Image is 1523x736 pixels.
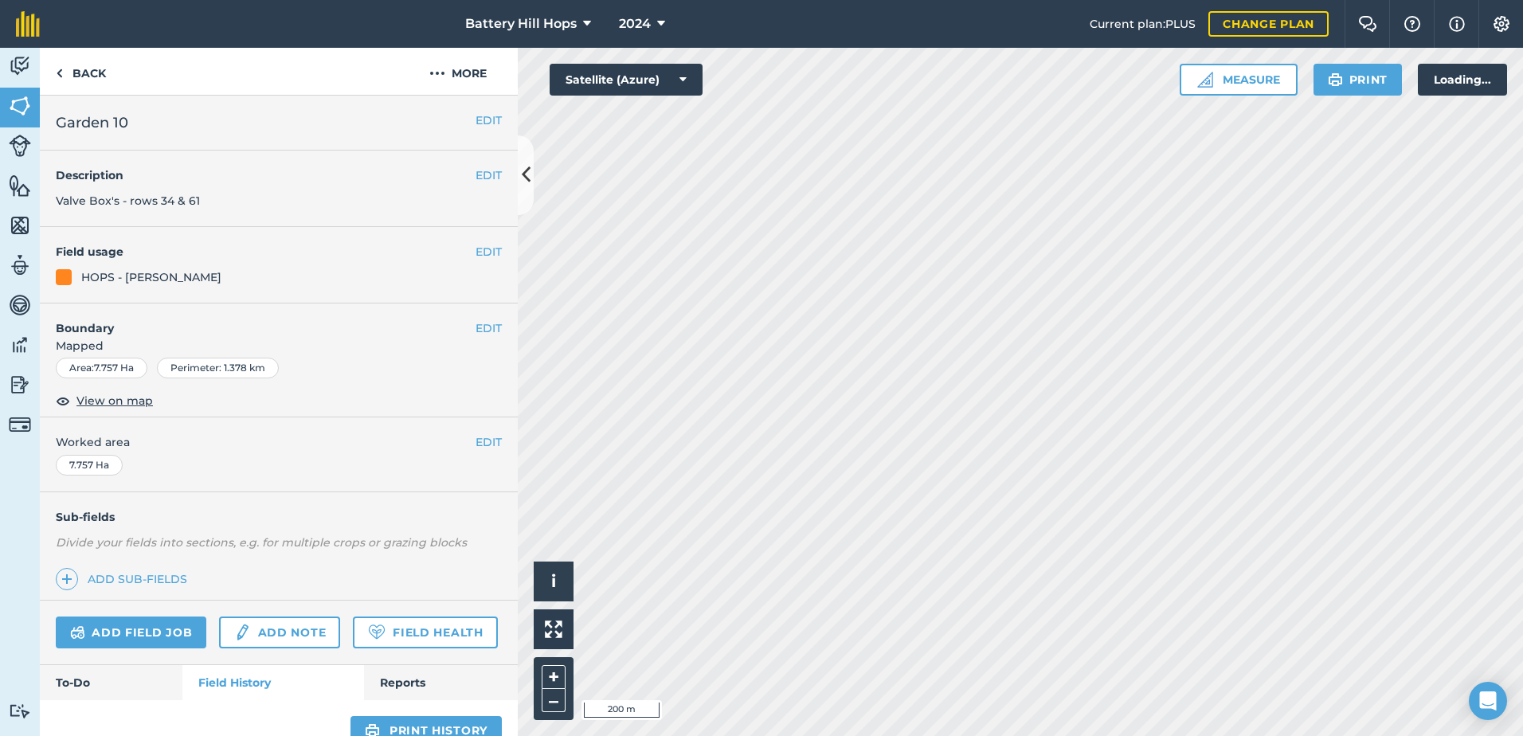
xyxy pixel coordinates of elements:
button: – [542,689,566,712]
img: svg+xml;base64,PHN2ZyB4bWxucz0iaHR0cDovL3d3dy53My5vcmcvMjAwMC9zdmciIHdpZHRoPSI1NiIgaGVpZ2h0PSI2MC... [9,174,31,198]
img: Four arrows, one pointing top left, one top right, one bottom right and the last bottom left [545,621,562,638]
img: svg+xml;base64,PHN2ZyB4bWxucz0iaHR0cDovL3d3dy53My5vcmcvMjAwMC9zdmciIHdpZHRoPSIxNCIgaGVpZ2h0PSIyNC... [61,570,72,589]
button: More [398,48,518,95]
div: Area : 7.757 Ha [56,358,147,378]
h4: Field usage [56,243,476,260]
h4: Description [56,166,502,184]
button: EDIT [476,243,502,260]
span: Garden 10 [56,112,128,134]
img: Two speech bubbles overlapping with the left bubble in the forefront [1358,16,1377,32]
img: svg+xml;base64,PD94bWwgdmVyc2lvbj0iMS4wIiBlbmNvZGluZz0idXRmLTgiPz4KPCEtLSBHZW5lcmF0b3I6IEFkb2JlIE... [9,135,31,157]
h4: Boundary [40,303,476,337]
button: View on map [56,391,153,410]
div: Loading... [1418,64,1507,96]
span: Valve Box's - rows 34 & 61 [56,194,200,208]
span: i [551,571,556,591]
a: Field History [182,665,363,700]
span: Battery Hill Hops [465,14,577,33]
div: Perimeter : 1.378 km [157,358,279,378]
img: svg+xml;base64,PD94bWwgdmVyc2lvbj0iMS4wIiBlbmNvZGluZz0idXRmLTgiPz4KPCEtLSBHZW5lcmF0b3I6IEFkb2JlIE... [70,623,85,642]
div: HOPS - [PERSON_NAME] [81,268,221,286]
img: fieldmargin Logo [16,11,40,37]
div: Open Intercom Messenger [1469,682,1507,720]
img: svg+xml;base64,PD94bWwgdmVyc2lvbj0iMS4wIiBlbmNvZGluZz0idXRmLTgiPz4KPCEtLSBHZW5lcmF0b3I6IEFkb2JlIE... [9,703,31,718]
a: Add note [219,617,340,648]
button: + [542,665,566,689]
button: EDIT [476,433,502,451]
span: Current plan : PLUS [1090,15,1196,33]
a: Change plan [1208,11,1329,37]
img: svg+xml;base64,PHN2ZyB4bWxucz0iaHR0cDovL3d3dy53My5vcmcvMjAwMC9zdmciIHdpZHRoPSIxOSIgaGVpZ2h0PSIyNC... [1328,70,1343,89]
img: A cog icon [1492,16,1511,32]
img: Ruler icon [1197,72,1213,88]
img: svg+xml;base64,PD94bWwgdmVyc2lvbj0iMS4wIiBlbmNvZGluZz0idXRmLTgiPz4KPCEtLSBHZW5lcmF0b3I6IEFkb2JlIE... [9,253,31,277]
img: svg+xml;base64,PD94bWwgdmVyc2lvbj0iMS4wIiBlbmNvZGluZz0idXRmLTgiPz4KPCEtLSBHZW5lcmF0b3I6IEFkb2JlIE... [233,623,251,642]
h4: Sub-fields [40,508,518,526]
img: svg+xml;base64,PHN2ZyB4bWxucz0iaHR0cDovL3d3dy53My5vcmcvMjAwMC9zdmciIHdpZHRoPSI5IiBoZWlnaHQ9IjI0Ii... [56,64,63,83]
span: View on map [76,392,153,409]
button: EDIT [476,166,502,184]
img: svg+xml;base64,PD94bWwgdmVyc2lvbj0iMS4wIiBlbmNvZGluZz0idXRmLTgiPz4KPCEtLSBHZW5lcmF0b3I6IEFkb2JlIE... [9,293,31,317]
a: Reports [364,665,518,700]
a: To-Do [40,665,182,700]
img: svg+xml;base64,PHN2ZyB4bWxucz0iaHR0cDovL3d3dy53My5vcmcvMjAwMC9zdmciIHdpZHRoPSIxNyIgaGVpZ2h0PSIxNy... [1449,14,1465,33]
img: svg+xml;base64,PHN2ZyB4bWxucz0iaHR0cDovL3d3dy53My5vcmcvMjAwMC9zdmciIHdpZHRoPSI1NiIgaGVpZ2h0PSI2MC... [9,94,31,118]
a: Back [40,48,122,95]
img: svg+xml;base64,PD94bWwgdmVyc2lvbj0iMS4wIiBlbmNvZGluZz0idXRmLTgiPz4KPCEtLSBHZW5lcmF0b3I6IEFkb2JlIE... [9,373,31,397]
img: A question mark icon [1403,16,1422,32]
button: Measure [1180,64,1298,96]
div: 7.757 Ha [56,455,123,476]
button: EDIT [476,112,502,129]
img: svg+xml;base64,PHN2ZyB4bWxucz0iaHR0cDovL3d3dy53My5vcmcvMjAwMC9zdmciIHdpZHRoPSIxOCIgaGVpZ2h0PSIyNC... [56,391,70,410]
a: Field Health [353,617,497,648]
em: Divide your fields into sections, e.g. for multiple crops or grazing blocks [56,535,467,550]
button: Print [1314,64,1403,96]
img: svg+xml;base64,PD94bWwgdmVyc2lvbj0iMS4wIiBlbmNvZGluZz0idXRmLTgiPz4KPCEtLSBHZW5lcmF0b3I6IEFkb2JlIE... [9,54,31,78]
a: Add field job [56,617,206,648]
img: svg+xml;base64,PD94bWwgdmVyc2lvbj0iMS4wIiBlbmNvZGluZz0idXRmLTgiPz4KPCEtLSBHZW5lcmF0b3I6IEFkb2JlIE... [9,413,31,436]
button: Satellite (Azure) [550,64,703,96]
img: svg+xml;base64,PHN2ZyB4bWxucz0iaHR0cDovL3d3dy53My5vcmcvMjAwMC9zdmciIHdpZHRoPSI1NiIgaGVpZ2h0PSI2MC... [9,213,31,237]
button: i [534,562,574,601]
span: 2024 [619,14,651,33]
span: Mapped [40,337,518,354]
button: EDIT [476,319,502,337]
img: svg+xml;base64,PD94bWwgdmVyc2lvbj0iMS4wIiBlbmNvZGluZz0idXRmLTgiPz4KPCEtLSBHZW5lcmF0b3I6IEFkb2JlIE... [9,333,31,357]
img: svg+xml;base64,PHN2ZyB4bWxucz0iaHR0cDovL3d3dy53My5vcmcvMjAwMC9zdmciIHdpZHRoPSIyMCIgaGVpZ2h0PSIyNC... [429,64,445,83]
span: Worked area [56,433,502,451]
a: Add sub-fields [56,568,194,590]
